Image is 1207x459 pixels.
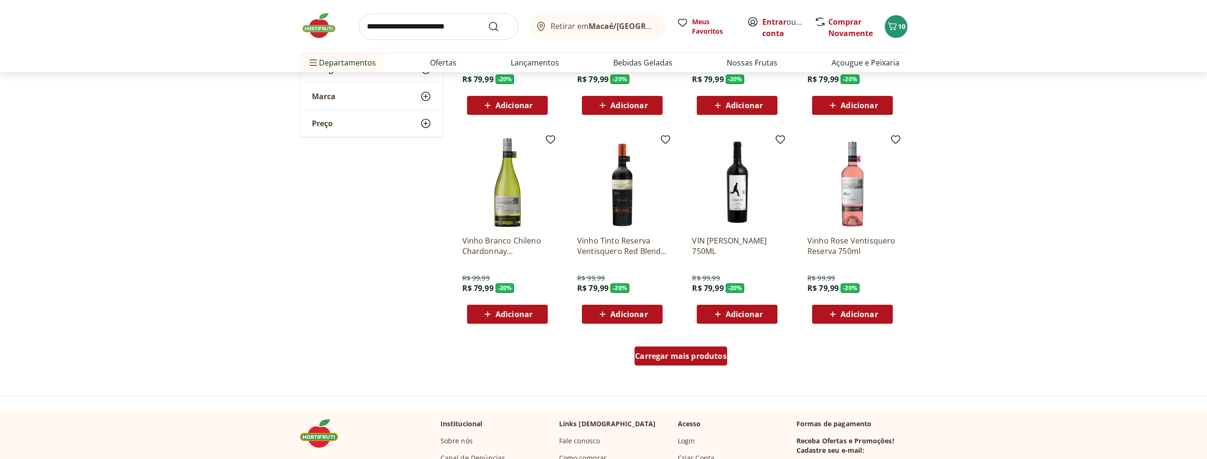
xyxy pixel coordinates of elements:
[692,17,736,36] span: Meus Favoritos
[300,419,347,448] img: Hortifruti
[462,138,552,228] img: Vinho Branco Chileno Chardonnay Ventisquero Reserva 750ml
[726,75,745,84] span: - 20 %
[635,347,727,369] a: Carregar mais produtos
[577,138,667,228] img: Vinho Tinto Reserva Ventisquero Red Blend 750ml
[796,446,864,455] h3: Cadastre seu e-mail:
[841,283,860,293] span: - 20 %
[610,283,629,293] span: - 20 %
[496,75,515,84] span: - 20 %
[312,92,336,101] span: Marca
[559,436,600,446] a: Fale conosco
[697,305,777,324] button: Adicionar
[807,235,898,256] a: Vinho Rose Ventisquero Reserva 750ml
[582,305,663,324] button: Adicionar
[496,283,515,293] span: - 20 %
[678,419,701,429] p: Acesso
[828,17,873,38] a: Comprar Novamente
[610,75,629,84] span: - 20 %
[613,57,673,68] a: Bebidas Geladas
[841,102,878,109] span: Adicionar
[697,96,777,115] button: Adicionar
[300,110,443,137] button: Preço
[796,436,894,446] h3: Receba Ofertas e Promoções!
[577,273,605,283] span: R$ 99,99
[430,57,457,68] a: Ofertas
[440,419,483,429] p: Institucional
[807,138,898,228] img: Vinho Rose Ventisquero Reserva 750ml
[577,74,608,84] span: R$ 79,99
[635,352,727,360] span: Carregar mais produtos
[467,96,548,115] button: Adicionar
[308,51,376,74] span: Departamentos
[467,305,548,324] button: Adicionar
[762,16,805,39] span: ou
[300,83,443,110] button: Marca
[832,57,899,68] a: Açougue e Peixaria
[577,283,608,293] span: R$ 79,99
[692,235,782,256] a: VIN [PERSON_NAME] 750ML
[462,283,494,293] span: R$ 79,99
[300,11,347,40] img: Hortifruti
[807,273,835,283] span: R$ 99,99
[308,51,319,74] button: Menu
[692,74,723,84] span: R$ 79,99
[462,273,490,283] span: R$ 99,99
[577,235,667,256] a: Vinho Tinto Reserva Ventisquero Red Blend 750ml
[488,21,511,32] button: Submit Search
[812,305,893,324] button: Adicionar
[312,119,333,128] span: Preço
[677,17,736,36] a: Meus Favoritos
[807,283,839,293] span: R$ 79,99
[496,102,533,109] span: Adicionar
[898,22,906,31] span: 10
[807,74,839,84] span: R$ 79,99
[726,283,745,293] span: - 20 %
[462,74,494,84] span: R$ 79,99
[726,102,763,109] span: Adicionar
[762,17,786,27] a: Entrar
[440,436,473,446] a: Sobre nós
[359,13,518,40] input: search
[841,75,860,84] span: - 20 %
[727,57,777,68] a: Nossas Frutas
[582,96,663,115] button: Adicionar
[551,22,655,30] span: Retirar em
[692,273,720,283] span: R$ 99,99
[496,310,533,318] span: Adicionar
[511,57,559,68] a: Lançamentos
[726,310,763,318] span: Adicionar
[559,419,656,429] p: Links [DEMOGRAPHIC_DATA]
[796,419,908,429] p: Formas de pagamento
[610,102,647,109] span: Adicionar
[762,17,814,38] a: Criar conta
[692,283,723,293] span: R$ 79,99
[589,21,695,31] b: Macaé/[GEOGRAPHIC_DATA]
[530,13,665,40] button: Retirar emMacaé/[GEOGRAPHIC_DATA]
[812,96,893,115] button: Adicionar
[885,15,908,38] button: Carrinho
[610,310,647,318] span: Adicionar
[841,310,878,318] span: Adicionar
[462,235,552,256] a: Vinho Branco Chileno Chardonnay Ventisquero Reserva 750ml
[692,138,782,228] img: VIN TINTO FAUSTO TANNAT 750ML
[678,436,695,446] a: Login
